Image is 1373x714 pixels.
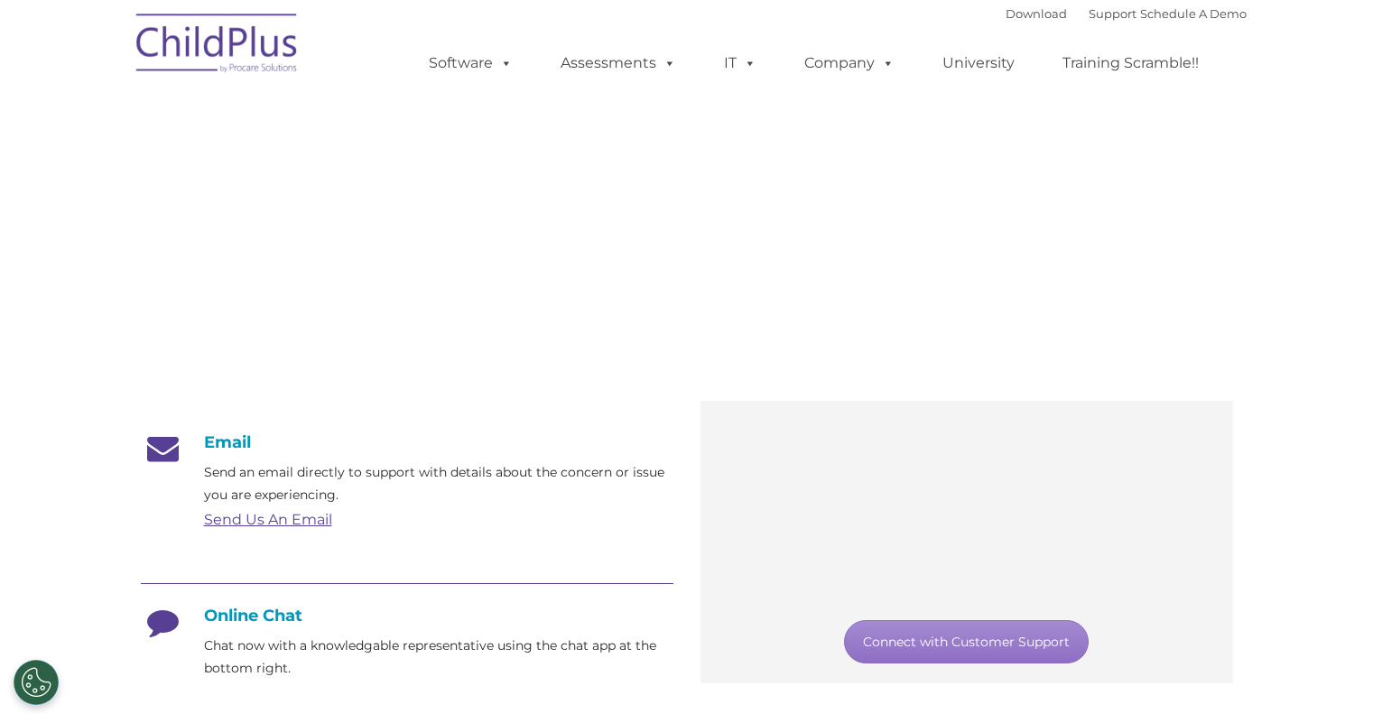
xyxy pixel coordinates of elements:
a: Company [786,45,913,81]
a: University [924,45,1033,81]
h4: Online Chat [141,606,673,626]
a: Send Us An Email [204,511,332,528]
a: Training Scramble!! [1044,45,1217,81]
h4: Email [141,432,673,452]
p: Send an email directly to support with details about the concern or issue you are experiencing. [204,461,673,506]
a: Connect with Customer Support [844,620,1089,663]
p: Chat now with a knowledgable representative using the chat app at the bottom right. [204,635,673,680]
a: Software [411,45,531,81]
a: Schedule A Demo [1140,6,1247,21]
a: Assessments [543,45,694,81]
font: | [1006,6,1247,21]
button: Cookies Settings [14,660,59,705]
a: IT [706,45,775,81]
img: ChildPlus by Procare Solutions [127,1,308,91]
a: Download [1006,6,1067,21]
a: Support [1089,6,1136,21]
